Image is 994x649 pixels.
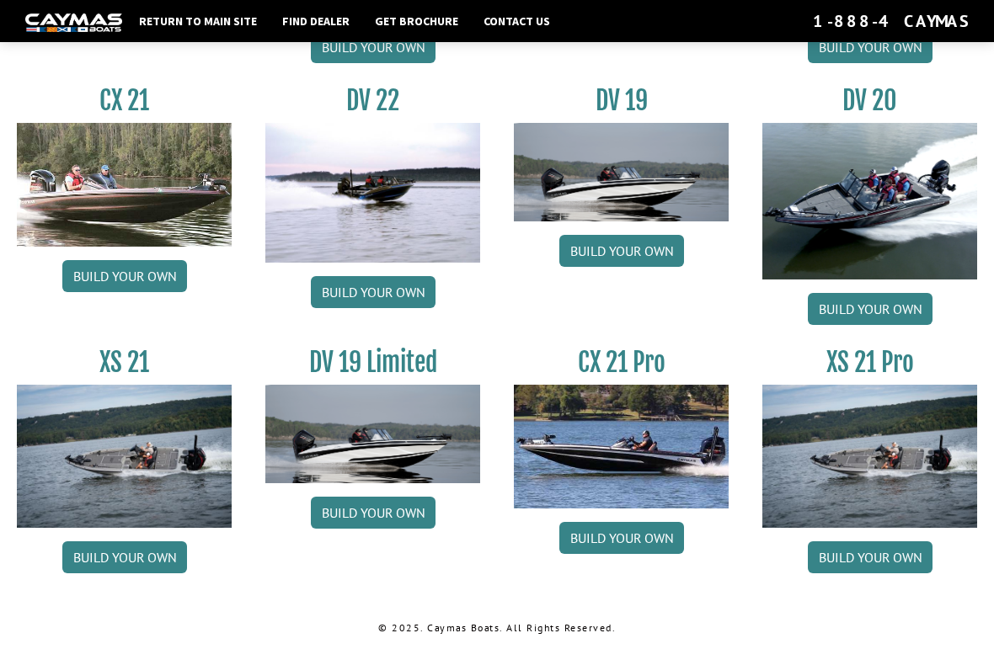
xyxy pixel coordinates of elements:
p: © 2025. Caymas Boats. All Rights Reserved. [17,620,977,636]
h3: DV 22 [265,85,480,116]
a: Build your own [559,522,684,554]
a: Build your own [808,31,933,63]
img: white-logo-c9c8dbefe5ff5ceceb0f0178aa75bf4bb51f6bca0971e226c86eb53dfe498488.png [25,13,122,31]
h3: CX 21 [17,85,232,116]
h3: DV 19 Limited [265,347,480,378]
img: CX21_thumb.jpg [17,123,232,247]
h3: DV 20 [762,85,977,116]
div: 1-888-4CAYMAS [813,10,969,32]
h3: XS 21 [17,347,232,378]
a: Build your own [559,235,684,267]
a: Build your own [62,260,187,292]
a: Build your own [311,276,436,308]
h3: XS 21 Pro [762,347,977,378]
img: dv-19-ban_from_website_for_caymas_connect.png [265,385,480,483]
img: XS_21_thumbnail.jpg [17,385,232,528]
img: CX-21Pro_thumbnail.jpg [514,385,729,508]
a: Find Dealer [274,10,358,32]
a: Return to main site [131,10,265,32]
h3: CX 21 Pro [514,347,729,378]
a: Contact Us [475,10,558,32]
a: Build your own [808,541,933,573]
a: Build your own [808,293,933,325]
a: Build your own [311,497,436,529]
a: Build your own [62,541,187,573]
img: DV22_original_motor_cropped_for_caymas_connect.jpg [265,123,480,263]
img: dv-19-ban_from_website_for_caymas_connect.png [514,123,729,221]
a: Build your own [311,31,436,63]
img: XS_21_thumbnail.jpg [762,385,977,528]
img: DV_20_from_website_for_caymas_connect.png [762,123,977,279]
h3: DV 19 [514,85,729,116]
a: Get Brochure [366,10,467,32]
